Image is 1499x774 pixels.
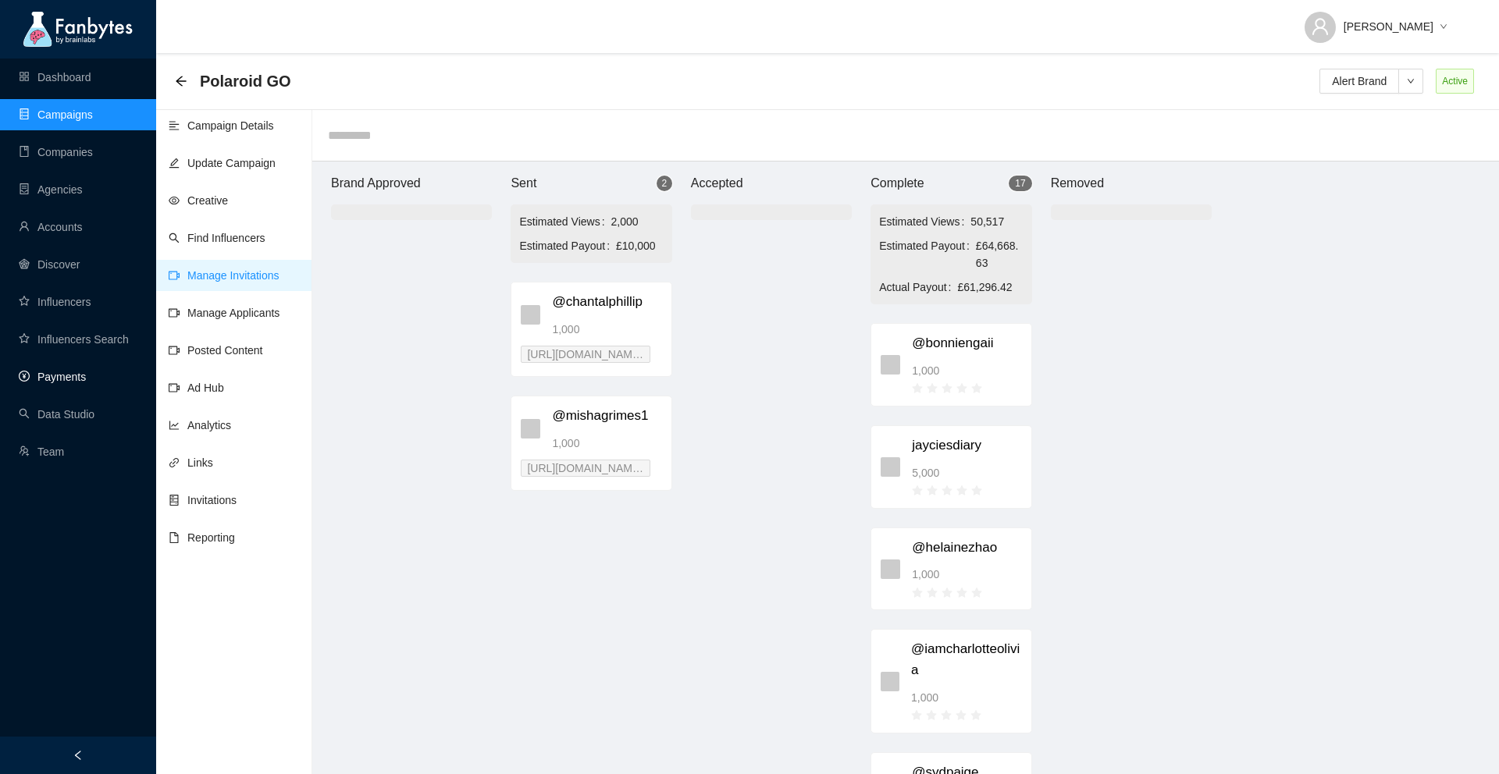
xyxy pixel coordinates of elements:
[19,146,93,158] a: bookCompanies
[912,464,939,481] span: 5,000
[169,494,237,506] a: hddInvitations
[871,323,1031,407] div: @bonniengaii1,000
[1311,17,1330,36] span: user
[657,176,672,191] sup: 2
[971,383,982,394] span: star
[19,408,94,421] a: searchData Studio
[19,221,83,233] a: userAccounts
[942,588,952,598] span: star
[1319,69,1399,94] button: Alert Brand
[175,75,187,87] span: arrow-left
[911,639,1022,680] span: @iamcharlotteolivia
[519,213,611,230] span: Estimated Views
[927,485,938,496] span: star
[19,296,91,308] a: starInfluencers
[1436,69,1474,94] span: Active
[871,629,1031,733] div: @iamcharlotteolivia1,000
[871,425,1031,509] div: jayciesdiary5,000
[1398,69,1423,94] button: down
[169,531,235,544] a: fileReporting
[169,194,228,207] a: eyeCreative
[552,406,661,427] span: @mishagrimes1
[942,383,952,394] span: star
[1332,73,1387,90] span: Alert Brand
[169,232,265,244] a: searchFind Influencers
[169,119,274,132] a: align-leftCampaign Details
[552,435,579,452] span: 1,000
[73,750,84,761] span: left
[912,383,923,394] span: star
[958,279,1024,296] span: £61,296.42
[912,538,1021,559] span: @helainezhao
[511,282,671,377] div: @chantalphillip1,000[URL][DOMAIN_NAME]/invitation/hub/9cda8d86
[942,485,952,496] span: star
[616,237,664,254] span: £10,000
[169,456,213,469] a: linkLinks
[1440,23,1447,32] span: down
[175,75,187,88] div: Back
[1015,178,1020,189] span: 1
[169,344,263,357] a: video-cameraPosted Content
[956,710,967,721] span: star
[912,362,939,379] span: 1,000
[19,258,80,271] a: radar-chartDiscover
[169,419,231,431] a: line-chartAnalytics
[1399,77,1422,85] span: down
[511,173,536,193] article: Sent
[519,237,616,254] span: Estimated Payout
[200,69,291,94] span: Polaroid GO
[912,588,923,598] span: star
[169,157,276,169] a: editUpdate Campaign
[879,213,970,230] span: Estimated Views
[19,446,64,458] a: usergroup-addTeam
[552,321,579,338] span: 1,000
[879,279,957,296] span: Actual Payout
[19,333,129,346] a: starInfluencers Search
[927,383,938,394] span: star
[691,173,743,193] article: Accepted
[971,485,982,496] span: star
[169,269,280,282] a: video-cameraManage Invitations
[976,237,1024,272] span: £64,668.63
[871,527,1031,611] div: @helainezhao1,000
[956,588,967,598] span: star
[871,173,924,193] article: Complete
[19,71,91,83] a: appstoreDashboard
[661,178,667,189] span: 2
[611,213,664,230] span: 2,000
[1344,18,1433,35] span: [PERSON_NAME]
[970,213,1023,230] span: 50,517
[927,588,938,598] span: star
[911,710,922,721] span: star
[912,333,1021,354] span: @bonniengaii
[19,371,86,383] a: pay-circlePayments
[911,689,938,706] span: 1,000
[169,382,224,394] a: video-cameraAd Hub
[971,588,982,598] span: star
[956,383,967,394] span: star
[970,710,981,721] span: star
[926,710,937,721] span: star
[1292,8,1460,33] button: [PERSON_NAME]down
[19,108,93,121] a: databaseCampaigns
[956,485,967,496] span: star
[912,485,923,496] span: star
[1009,176,1031,191] sup: 17
[941,710,952,721] span: star
[527,460,644,476] span: [URL][DOMAIN_NAME] /invitation/hub/ 235d1184
[511,396,671,491] div: @mishagrimes11,000[URL][DOMAIN_NAME]/invitation/hub/235d1184
[527,346,644,362] span: [URL][DOMAIN_NAME] /invitation/hub/ 9cda8d86
[331,173,421,193] article: Brand Approved
[912,566,939,583] span: 1,000
[1020,178,1026,189] span: 7
[912,435,1021,456] span: jayciesdiary
[169,307,280,319] a: video-cameraManage Applicants
[1051,173,1104,193] article: Removed
[879,237,976,272] span: Estimated Payout
[19,183,83,196] a: containerAgencies
[552,292,661,313] span: @chantalphillip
